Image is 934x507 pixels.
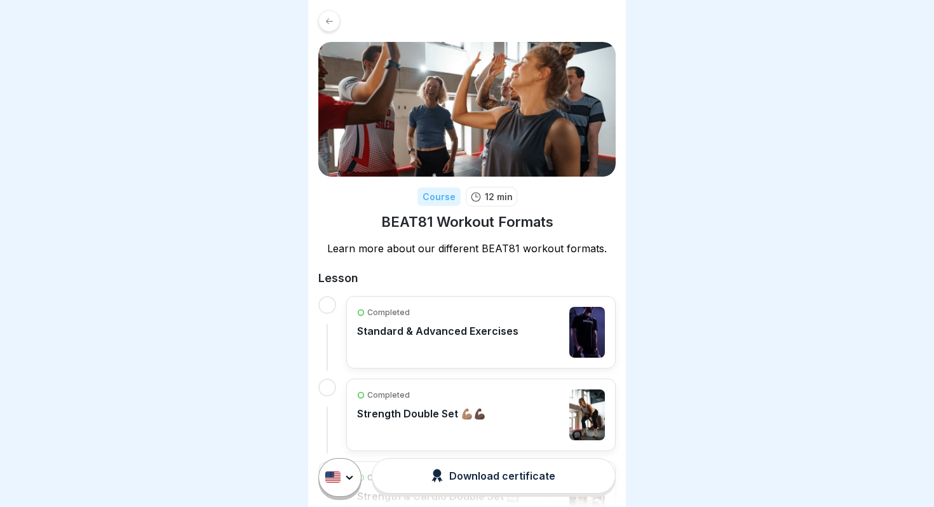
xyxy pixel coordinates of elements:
[372,458,616,494] button: Download certificate
[318,42,616,177] img: y9fc2hljz12hjpqmn0lgbk2p.png
[318,271,616,286] h2: Lesson
[569,307,605,358] img: clwqaxbde00003b78a6za28ty.jpg
[325,472,341,483] img: us.svg
[357,389,605,440] a: CompletedStrength Double Set 💪🏽💪🏿
[357,325,518,337] p: Standard & Advanced Exercises
[431,469,555,483] div: Download certificate
[417,187,461,206] div: Course
[357,407,486,420] p: Strength Double Set 💪🏽💪🏿
[357,307,605,358] a: CompletedStandard & Advanced Exercises
[367,389,410,401] p: Completed
[381,213,553,231] h1: BEAT81 Workout Formats
[485,190,513,203] p: 12 min
[569,389,605,440] img: clwryc1zk00003b78i8tdz47e.jpg
[367,307,410,318] p: Completed
[318,241,616,255] p: Learn more about our different BEAT81 workout formats.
